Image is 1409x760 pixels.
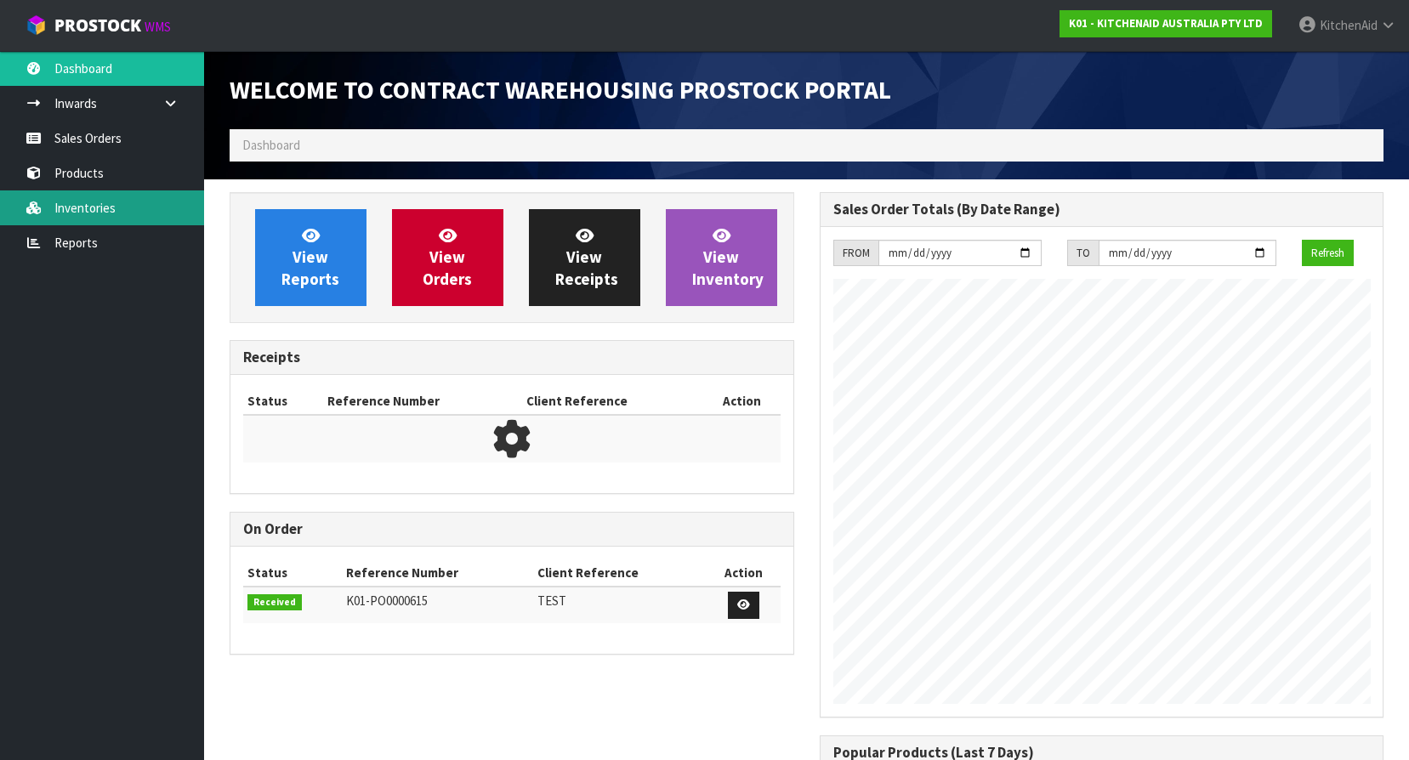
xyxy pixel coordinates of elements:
span: ProStock [54,14,141,37]
th: Status [243,559,342,587]
h3: Receipts [243,349,781,366]
div: FROM [833,240,878,267]
th: Client Reference [522,388,703,415]
small: WMS [145,19,171,35]
span: View Inventory [692,225,764,289]
span: Welcome to Contract Warehousing ProStock Portal [230,74,891,105]
img: cube-alt.png [26,14,47,36]
div: TO [1067,240,1099,267]
button: Refresh [1302,240,1354,267]
td: K01-PO0000615 [342,587,532,623]
span: Dashboard [242,137,300,153]
span: View Receipts [555,225,618,289]
span: View Reports [281,225,339,289]
th: Reference Number [342,559,532,587]
h3: Sales Order Totals (By Date Range) [833,201,1371,218]
span: View Orders [423,225,472,289]
th: Action [703,388,781,415]
h3: On Order [243,521,781,537]
th: Action [707,559,781,587]
th: Reference Number [323,388,522,415]
a: ViewOrders [392,209,503,306]
strong: K01 - KITCHENAID AUSTRALIA PTY LTD [1069,16,1263,31]
td: TEST [533,587,707,623]
span: KitchenAid [1320,17,1378,33]
a: ViewReceipts [529,209,640,306]
span: Received [247,594,302,611]
a: ViewReports [255,209,366,306]
a: ViewInventory [666,209,777,306]
th: Client Reference [533,559,707,587]
th: Status [243,388,323,415]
